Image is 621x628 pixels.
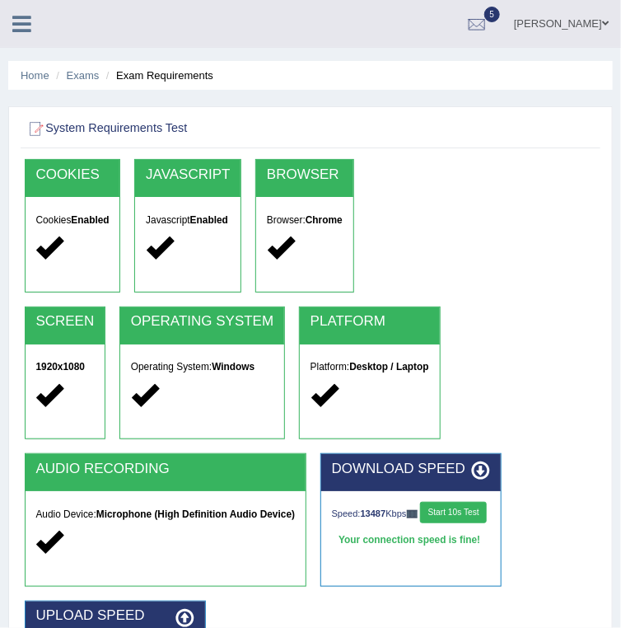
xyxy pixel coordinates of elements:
[212,361,254,373] strong: Windows
[407,510,418,518] img: ajax-loader-fb-connection.gif
[102,68,213,83] li: Exam Requirements
[35,608,194,624] h2: UPLOAD SPEED
[332,530,491,551] div: Your connection speed is fine!
[310,362,429,373] h5: Platform:
[71,214,109,226] strong: Enabled
[35,215,109,226] h5: Cookies
[332,462,491,477] h2: DOWNLOAD SPEED
[484,7,501,22] span: 5
[131,314,274,330] h2: OPERATING SYSTEM
[310,314,429,330] h2: PLATFORM
[35,462,295,477] h2: AUDIO RECORDING
[267,167,343,183] h2: BROWSER
[306,214,343,226] strong: Chrome
[420,502,487,523] button: Start 10s Test
[35,509,295,520] h5: Audio Device:
[35,314,94,330] h2: SCREEN
[35,167,109,183] h2: COOKIES
[35,361,85,373] strong: 1920x1080
[190,214,228,226] strong: Enabled
[349,361,428,373] strong: Desktop / Laptop
[96,508,295,520] strong: Microphone (High Definition Audio Device)
[361,508,386,518] strong: 13487
[146,167,230,183] h2: JAVASCRIPT
[25,119,380,140] h2: System Requirements Test
[267,215,343,226] h5: Browser:
[21,69,49,82] a: Home
[146,215,230,226] h5: Javascript
[67,69,100,82] a: Exams
[332,502,491,527] div: Speed: Kbps
[131,362,274,373] h5: Operating System:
